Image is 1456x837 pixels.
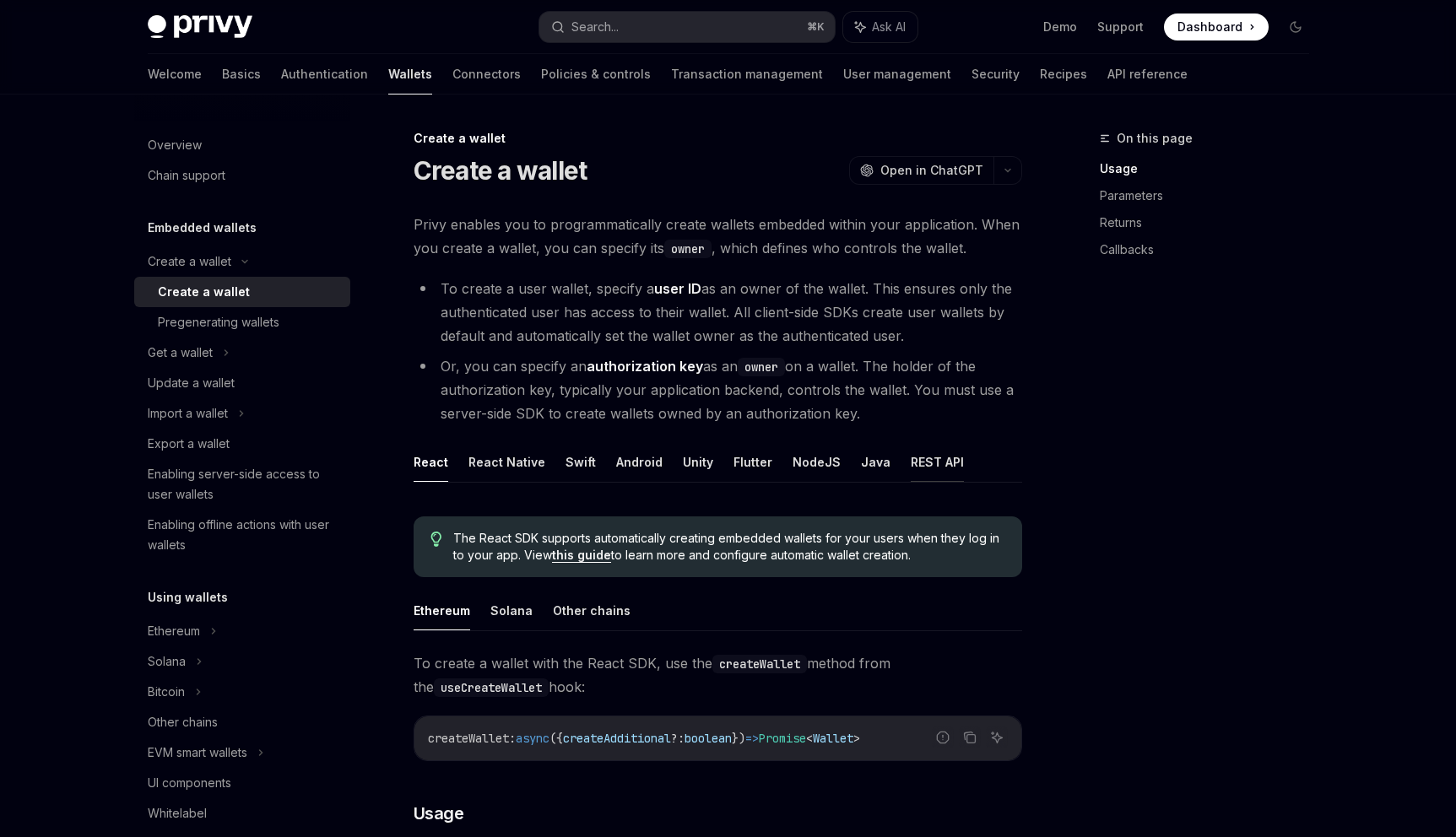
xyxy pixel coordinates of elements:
span: The React SDK supports automatically creating embedded wallets for your users when they log in to... [453,530,1004,564]
span: ?: [671,731,685,746]
div: Bitcoin [148,682,185,702]
h5: Embedded wallets [148,218,257,238]
a: Pregenerating wallets [134,307,350,337]
div: Chain support [148,165,225,186]
div: Enabling server-side access to user wallets [148,464,340,505]
a: Enabling server-side access to user wallets [134,459,350,510]
a: Authentication [281,54,368,94]
strong: user ID [654,280,701,297]
a: Transaction management [671,54,823,94]
h1: Create a wallet [414,155,587,186]
li: To create a user wallet, specify a as an owner of the wallet. This ensures only the authenticated... [414,277,1022,348]
span: Wallet [813,731,853,746]
button: Search...⌘K [539,12,835,42]
span: => [745,731,759,746]
a: Enabling offline actions with user wallets [134,510,350,560]
a: Chain support [134,160,350,191]
h5: Using wallets [148,587,228,607]
div: Enabling offline actions with user wallets [148,515,340,555]
div: Other chains [148,712,218,732]
span: : [509,731,516,746]
code: useCreateWallet [434,678,549,697]
button: Unity [683,442,713,482]
span: Open in ChatGPT [880,162,983,179]
div: Pregenerating wallets [158,312,279,332]
li: Or, you can specify an as an on a wallet. The holder of the authorization key, typically your app... [414,354,1022,425]
span: createWallet [428,731,509,746]
span: Promise [759,731,806,746]
span: ⌘ K [807,20,825,34]
div: Create a wallet [414,130,1022,147]
button: Other chains [553,591,631,630]
code: owner [738,358,785,376]
button: Report incorrect code [932,726,954,748]
span: boolean [685,731,732,746]
svg: Tip [430,532,442,547]
button: NodeJS [793,442,841,482]
span: On this page [1117,128,1193,148]
img: dark logo [148,15,252,39]
a: Wallets [388,54,432,94]
button: Solana [490,591,533,630]
button: Java [861,442,890,482]
button: REST API [911,442,964,482]
a: Overview [134,130,350,160]
div: Create a wallet [148,251,231,272]
button: Ask AI [986,726,1008,748]
div: Update a wallet [148,373,235,393]
a: Returns [1100,209,1323,236]
a: Update a wallet [134,368,350,398]
div: EVM smart wallets [148,742,247,763]
a: Support [1097,19,1144,35]
span: < [806,731,813,746]
button: Ask AI [843,12,917,42]
button: Ethereum [414,591,470,630]
span: async [516,731,549,746]
button: React Native [468,442,545,482]
span: createAdditional [563,731,671,746]
strong: authorization key [587,358,703,375]
div: Whitelabel [148,803,207,823]
span: Usage [414,802,464,825]
a: this guide [552,548,611,563]
a: Security [972,54,1020,94]
a: Usage [1100,155,1323,182]
div: Import a wallet [148,403,228,424]
span: }) [732,731,745,746]
div: Search... [571,17,619,37]
button: Toggle dark mode [1282,13,1309,40]
button: Open in ChatGPT [849,156,993,185]
button: Flutter [733,442,772,482]
a: UI components [134,768,350,798]
a: API reference [1107,54,1188,94]
a: Demo [1043,19,1077,35]
div: Export a wallet [148,434,230,454]
span: To create a wallet with the React SDK, use the method from the hook: [414,651,1022,699]
a: Parameters [1100,182,1323,209]
div: UI components [148,773,231,793]
code: owner [664,240,712,258]
a: Callbacks [1100,236,1323,263]
div: Ethereum [148,621,200,641]
a: Recipes [1040,54,1087,94]
span: > [853,731,860,746]
a: Basics [222,54,261,94]
a: User management [843,54,951,94]
button: Android [616,442,663,482]
button: Copy the contents from the code block [959,726,981,748]
a: Whitelabel [134,798,350,829]
span: Dashboard [1177,19,1242,35]
span: Ask AI [872,19,906,35]
a: Other chains [134,707,350,737]
a: Policies & controls [541,54,651,94]
code: createWallet [712,655,807,673]
button: React [414,442,448,482]
span: Privy enables you to programmatically create wallets embedded within your application. When you c... [414,213,1022,260]
a: Connectors [452,54,521,94]
div: Create a wallet [158,282,250,302]
a: Create a wallet [134,277,350,307]
a: Export a wallet [134,429,350,459]
a: Welcome [148,54,202,94]
span: ({ [549,731,563,746]
div: Solana [148,651,186,672]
